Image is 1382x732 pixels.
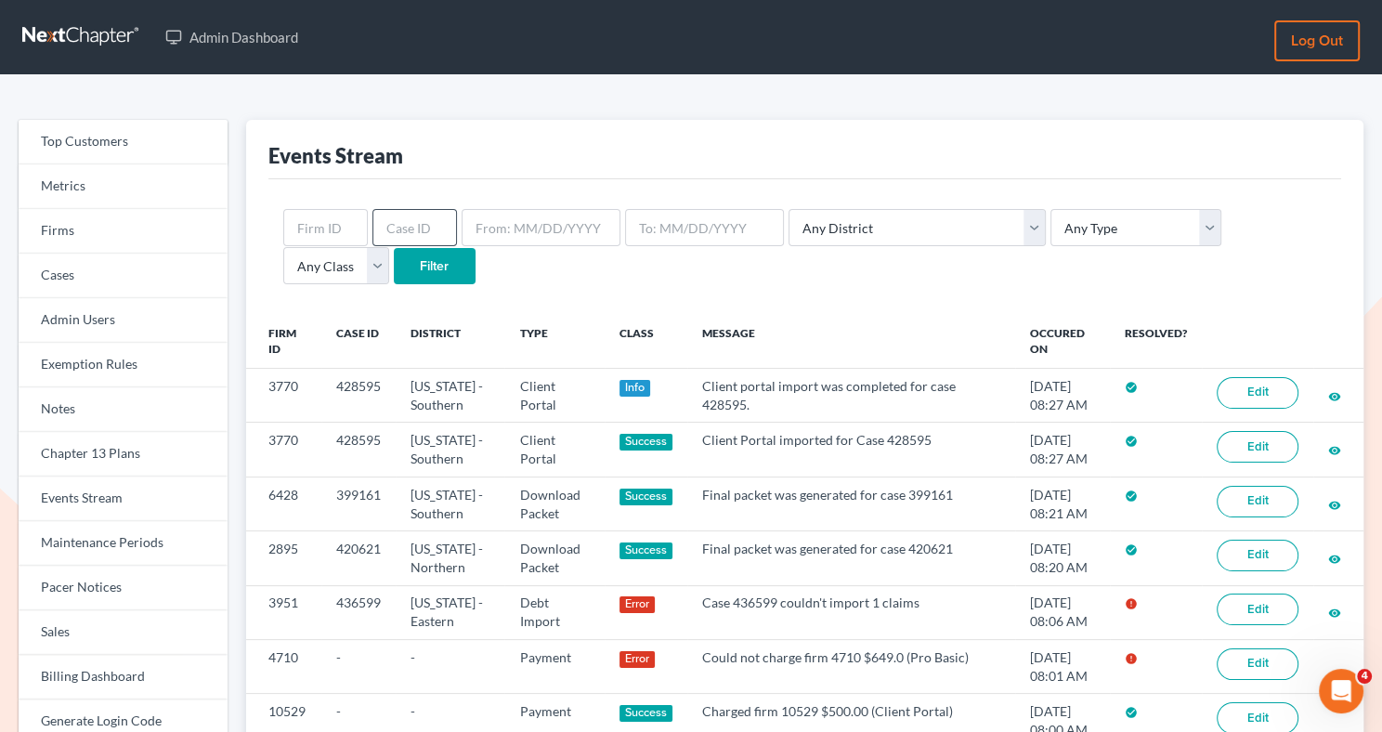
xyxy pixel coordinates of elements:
a: Pacer Notices [19,566,228,610]
td: [DATE] 08:27 AM [1015,423,1110,477]
th: District [396,315,505,369]
a: visibility [1328,604,1341,620]
a: Notes [19,387,228,432]
td: 3770 [246,423,321,477]
i: check_circle [1125,706,1138,719]
input: Case ID [372,209,457,246]
i: visibility [1328,553,1341,566]
td: 420621 [321,531,396,585]
td: [US_STATE] - Southern [396,477,505,530]
td: Client Portal [504,423,604,477]
a: visibility [1328,496,1341,512]
td: [US_STATE] - Southern [396,423,505,477]
td: 6428 [246,477,321,530]
a: Admin Users [19,298,228,343]
a: Edit [1217,594,1298,625]
a: Cases [19,254,228,298]
th: Occured On [1015,315,1110,369]
td: [US_STATE] - Eastern [396,585,505,639]
a: Firms [19,209,228,254]
a: visibility [1328,387,1341,403]
div: Error [619,651,656,668]
th: Firm ID [246,315,321,369]
a: Admin Dashboard [156,20,307,54]
td: [US_STATE] - Northern [396,531,505,585]
a: Edit [1217,486,1298,517]
i: check_circle [1125,435,1138,448]
td: 399161 [321,477,396,530]
td: 4710 [246,640,321,694]
td: 436599 [321,585,396,639]
iframe: Intercom live chat [1319,669,1363,713]
th: Case ID [321,315,396,369]
td: 3770 [246,369,321,423]
div: Success [619,434,673,451]
td: Client Portal imported for Case 428595 [687,423,1015,477]
i: visibility [1328,444,1341,457]
i: error [1125,652,1138,665]
span: 4 [1357,669,1372,684]
a: Exemption Rules [19,343,228,387]
input: To: MM/DD/YYYY [625,209,784,246]
td: Client portal import was completed for case 428595. [687,369,1015,423]
input: From: MM/DD/YYYY [462,209,620,246]
i: visibility [1328,390,1341,403]
td: Payment [504,640,604,694]
td: [DATE] 08:01 AM [1015,640,1110,694]
a: Maintenance Periods [19,521,228,566]
div: Success [619,489,673,505]
i: visibility [1328,607,1341,620]
td: Download Packet [504,477,604,530]
th: Type [504,315,604,369]
td: Final packet was generated for case 420621 [687,531,1015,585]
div: Error [619,596,656,613]
td: [US_STATE] - Southern [396,369,505,423]
a: Sales [19,610,228,655]
i: error [1125,597,1138,610]
td: 2895 [246,531,321,585]
a: Top Customers [19,120,228,164]
a: Chapter 13 Plans [19,432,228,477]
td: Could not charge firm 4710 $649.0 (Pro Basic) [687,640,1015,694]
a: Edit [1217,431,1298,463]
input: Filter [394,248,476,285]
a: Edit [1217,648,1298,680]
td: 428595 [321,423,396,477]
td: - [396,640,505,694]
a: Billing Dashboard [19,655,228,699]
td: Case 436599 couldn't import 1 claims [687,585,1015,639]
td: - [321,640,396,694]
a: Edit [1217,377,1298,409]
td: [DATE] 08:21 AM [1015,477,1110,530]
th: Message [687,315,1015,369]
div: Success [619,705,673,722]
th: Class [605,315,688,369]
div: Events Stream [268,142,403,169]
td: [DATE] 08:06 AM [1015,585,1110,639]
a: Edit [1217,540,1298,571]
div: Success [619,542,673,559]
a: visibility [1328,550,1341,566]
a: Metrics [19,164,228,209]
a: Events Stream [19,477,228,521]
td: Debt Import [504,585,604,639]
i: check_circle [1125,543,1138,556]
td: 3951 [246,585,321,639]
i: check_circle [1125,490,1138,503]
i: visibility [1328,499,1341,512]
td: [DATE] 08:27 AM [1015,369,1110,423]
a: visibility [1328,441,1341,457]
td: Download Packet [504,531,604,585]
i: check_circle [1125,381,1138,394]
a: Log out [1274,20,1360,61]
td: [DATE] 08:20 AM [1015,531,1110,585]
input: Firm ID [283,209,368,246]
td: Final packet was generated for case 399161 [687,477,1015,530]
td: Client Portal [504,369,604,423]
td: 428595 [321,369,396,423]
th: Resolved? [1110,315,1202,369]
div: Info [619,380,651,397]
